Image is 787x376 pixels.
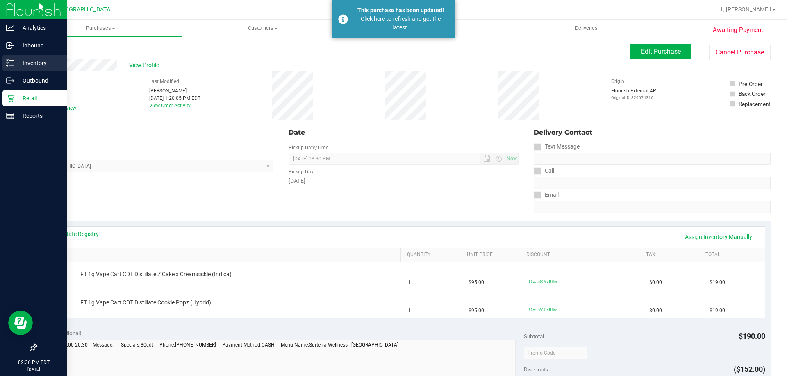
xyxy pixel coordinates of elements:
[534,153,771,165] input: Format: (999) 999-9999
[739,100,770,108] div: Replacement
[80,299,211,306] span: FT 1g Vape Cart CDT Distillate Cookie Popz (Hybrid)
[6,59,14,67] inline-svg: Inventory
[353,6,449,15] div: This purchase has been updated!
[534,141,580,153] label: Text Message
[611,87,657,101] div: Flourish External API
[529,308,557,312] span: 80cdt: 80% off line
[408,307,411,315] span: 1
[289,144,328,151] label: Pickup Date/Time
[469,307,484,315] span: $95.00
[14,58,64,68] p: Inventory
[713,25,763,35] span: Awaiting Payment
[467,252,517,258] a: Unit Price
[649,307,662,315] span: $0.00
[505,20,667,37] a: Deliveries
[4,359,64,366] p: 02:36 PM EDT
[534,128,771,137] div: Delivery Contact
[4,366,64,372] p: [DATE]
[6,77,14,85] inline-svg: Outbound
[709,45,771,60] button: Cancel Purchase
[710,279,725,286] span: $19.00
[353,15,449,32] div: Click here to refresh and get the latest.
[641,47,681,55] span: Edit Purchase
[680,230,757,244] a: Assign Inventory Manually
[14,23,64,33] p: Analytics
[20,20,182,37] a: Purchases
[524,347,587,359] input: Promo Code
[611,95,657,101] p: Original ID: 329074316
[8,311,33,335] iframe: Resource center
[6,112,14,120] inline-svg: Reports
[6,24,14,32] inline-svg: Analytics
[14,93,64,103] p: Retail
[407,252,457,258] a: Quantity
[534,165,554,177] label: Call
[529,279,557,284] span: 80cdt: 80% off line
[56,6,112,13] span: [GEOGRAPHIC_DATA]
[564,25,609,32] span: Deliveries
[524,333,544,340] span: Subtotal
[129,61,162,70] span: View Profile
[646,252,696,258] a: Tax
[149,103,191,108] a: View Order Activity
[289,177,518,185] div: [DATE]
[14,41,64,50] p: Inbound
[710,307,725,315] span: $19.00
[80,270,232,278] span: FT 1g Vape Cart CDT Distillate Z Cake x Creamsickle (Indica)
[739,80,763,88] div: Pre-Order
[50,230,99,238] a: View State Registry
[734,365,765,374] span: ($152.00)
[149,78,179,85] label: Last Modified
[14,76,64,86] p: Outbound
[6,41,14,50] inline-svg: Inbound
[149,87,200,95] div: [PERSON_NAME]
[649,279,662,286] span: $0.00
[36,128,273,137] div: Location
[14,111,64,121] p: Reports
[705,252,755,258] a: Total
[739,332,765,340] span: $190.00
[182,25,343,32] span: Customers
[526,252,636,258] a: Discount
[739,90,766,98] div: Back Order
[408,279,411,286] span: 1
[611,78,624,85] label: Origin
[534,177,771,189] input: Format: (999) 999-9999
[182,20,343,37] a: Customers
[534,189,559,201] label: Email
[20,25,182,32] span: Purchases
[48,252,397,258] a: SKU
[469,279,484,286] span: $95.00
[289,168,314,176] label: Pickup Day
[630,44,691,59] button: Edit Purchase
[149,95,200,102] div: [DATE] 1:20:05 PM EDT
[6,94,14,102] inline-svg: Retail
[289,128,518,137] div: Date
[718,6,771,13] span: Hi, [PERSON_NAME]!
